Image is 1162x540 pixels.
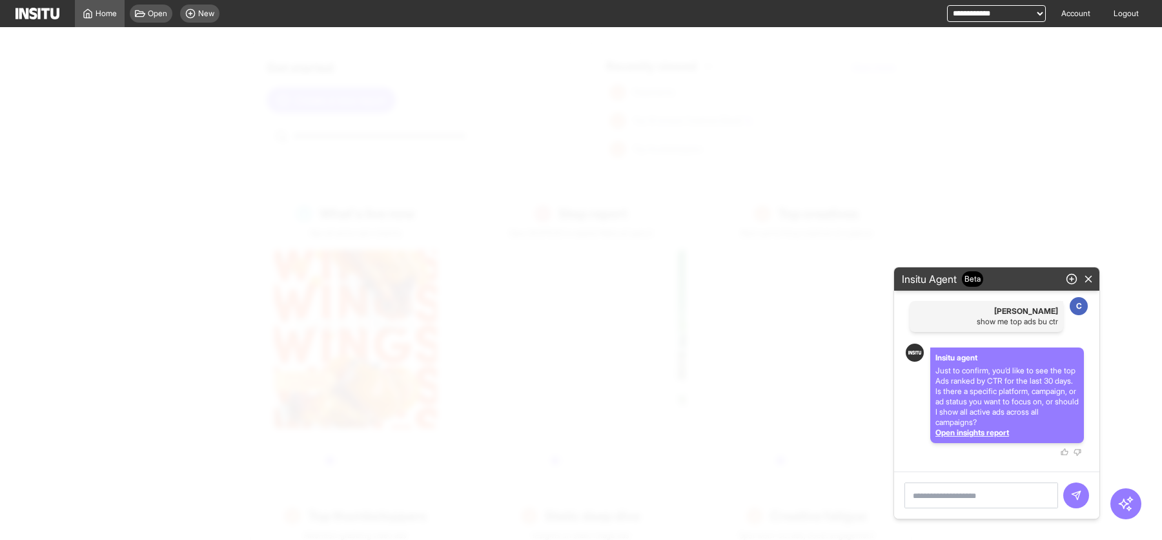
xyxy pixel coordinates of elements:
p: show me top ads bu ctr [915,317,1058,327]
span: Open [148,8,167,19]
p: Insitu agent [935,353,1079,363]
p: C [1076,301,1082,311]
p: Just to confirm, you’d like to see the top Ads ranked by CTR for the last 30 days. Is there a spe... [935,366,1079,428]
div: Open insights report [935,428,1079,438]
img: Logo [908,351,921,354]
h2: Insitu Agent [897,271,988,287]
span: New [198,8,214,19]
span: Beta [962,271,983,287]
span: Home [96,8,117,19]
span: [PERSON_NAME] [915,306,1058,317]
img: Logo [15,8,59,19]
